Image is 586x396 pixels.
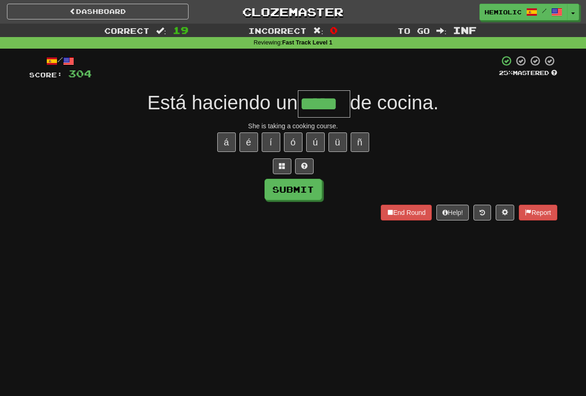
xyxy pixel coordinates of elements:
[239,132,258,152] button: é
[485,8,522,16] span: Hemiolic
[479,4,567,20] a: Hemiolic /
[453,25,477,36] span: Inf
[262,132,280,152] button: í
[473,205,491,220] button: Round history (alt+y)
[328,132,347,152] button: ü
[295,158,314,174] button: Single letter hint - you only get 1 per sentence and score half the points! alt+h
[265,179,322,200] button: Submit
[397,26,430,35] span: To go
[436,27,447,35] span: :
[202,4,384,20] a: Clozemaster
[436,205,469,220] button: Help!
[499,69,557,77] div: Mastered
[350,92,439,113] span: de cocina.
[313,27,323,35] span: :
[147,92,298,113] span: Está haciendo un
[156,27,166,35] span: :
[381,205,432,220] button: End Round
[217,132,236,152] button: á
[351,132,369,152] button: ñ
[29,71,63,79] span: Score:
[284,132,302,152] button: ó
[104,26,150,35] span: Correct
[282,39,333,46] strong: Fast Track Level 1
[173,25,189,36] span: 19
[519,205,557,220] button: Report
[68,68,92,79] span: 304
[542,7,547,14] span: /
[248,26,307,35] span: Incorrect
[499,69,513,76] span: 25 %
[273,158,291,174] button: Switch sentence to multiple choice alt+p
[7,4,189,19] a: Dashboard
[29,121,557,131] div: She is taking a cooking course.
[29,55,92,67] div: /
[306,132,325,152] button: ú
[330,25,338,36] span: 0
